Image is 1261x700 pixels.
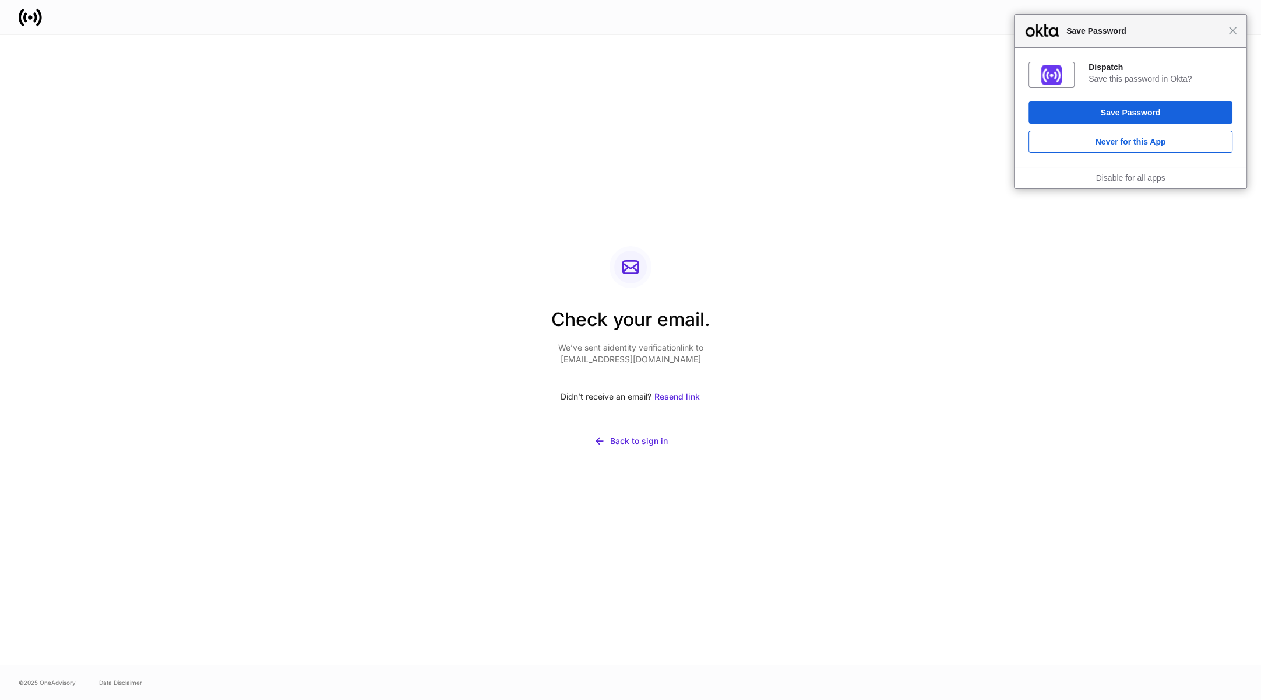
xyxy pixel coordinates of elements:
span: Close [1228,26,1237,35]
a: Data Disclaimer [99,678,142,687]
div: Resend link [654,391,700,402]
p: We’ve sent a identity verification link to [EMAIL_ADDRESS][DOMAIN_NAME] [551,342,710,365]
span: © 2025 OneAdvisory [19,678,76,687]
h2: Check your email. [551,307,710,342]
div: Back to sign in [610,435,668,447]
button: Resend link [654,384,700,409]
img: IoaI0QAAAAZJREFUAwDpn500DgGa8wAAAABJRU5ErkJggg== [1041,65,1062,85]
button: Save Password [1028,101,1232,124]
button: Back to sign in [551,428,710,454]
button: Never for this App [1028,131,1232,153]
div: Save this password in Okta? [1089,73,1232,84]
span: Save Password [1061,24,1228,38]
div: Dispatch [1089,62,1232,72]
a: Disable for all apps [1096,173,1165,183]
div: Didn’t receive an email? [551,384,710,409]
